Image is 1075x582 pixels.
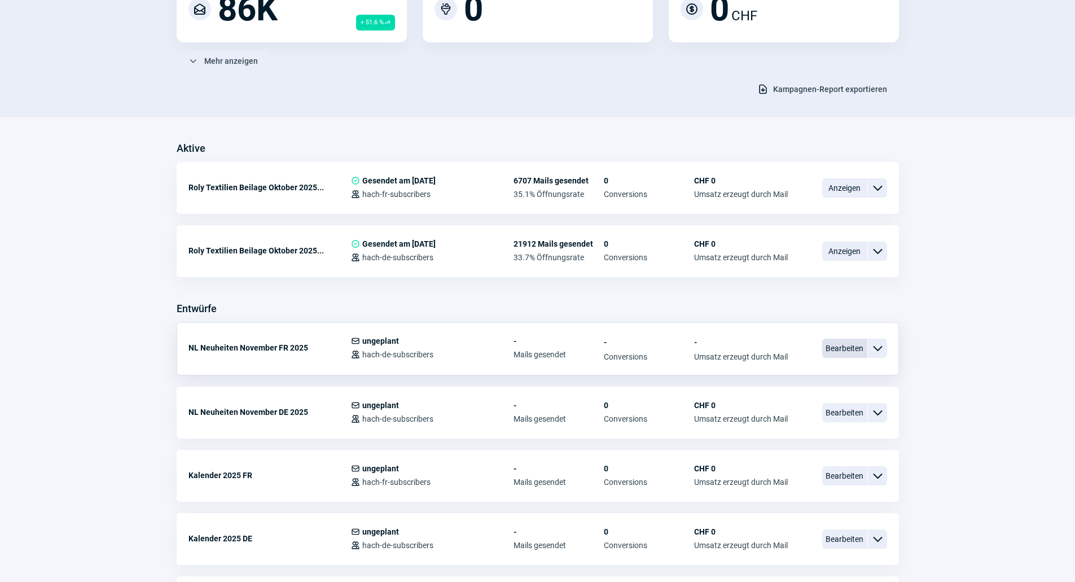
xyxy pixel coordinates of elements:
div: NL Neuheiten November DE 2025 [188,401,351,423]
span: hach-de-subscribers [362,541,433,550]
span: CHF 0 [694,401,788,410]
span: 0 [604,464,694,473]
span: CHF 0 [694,527,788,536]
span: Bearbeiten [822,339,867,358]
span: Gesendet am [DATE] [362,239,436,248]
div: Roly Textilien Beilage Oktober 2025... [188,239,351,262]
span: Mails gesendet [514,478,604,487]
span: Conversions [604,478,694,487]
span: CHF [731,6,757,26]
div: Roly Textilien Beilage Oktober 2025... [188,176,351,199]
span: Anzeigen [822,178,867,198]
div: NL Neuheiten November FR 2025 [188,336,351,359]
button: Kampagnen-Report exportieren [745,80,899,99]
span: CHF 0 [694,464,788,473]
span: ungeplant [362,464,399,473]
span: + 51.6 % [356,15,395,30]
div: Kalender 2025 FR [188,464,351,487]
button: Mehr anzeigen [177,51,270,71]
span: Bearbeiten [822,403,867,422]
span: - [514,464,604,473]
span: hach-fr-subscribers [362,190,431,199]
div: Kalender 2025 DE [188,527,351,550]
span: 0 [604,239,694,248]
span: hach-de-subscribers [362,414,433,423]
span: Mails gesendet [514,350,604,359]
span: 35.1% Öffnungsrate [514,190,604,199]
span: Conversions [604,541,694,550]
span: Mehr anzeigen [204,52,258,70]
span: 0 [604,527,694,536]
span: ungeplant [362,401,399,410]
span: 21912 Mails gesendet [514,239,604,248]
span: Mails gesendet [514,541,604,550]
span: Umsatz erzeugt durch Mail [694,414,788,423]
span: - [514,527,604,536]
span: ungeplant [362,336,399,345]
span: Mails gesendet [514,414,604,423]
span: - [604,336,694,348]
h3: Aktive [177,139,205,157]
span: Anzeigen [822,242,867,261]
span: Conversions [604,414,694,423]
span: Umsatz erzeugt durch Mail [694,478,788,487]
span: Umsatz erzeugt durch Mail [694,541,788,550]
h3: Entwürfe [177,300,217,318]
span: 0 [604,176,694,185]
span: Umsatz erzeugt durch Mail [694,352,788,361]
span: - [694,336,788,348]
span: Gesendet am [DATE] [362,176,436,185]
span: hach-de-subscribers [362,350,433,359]
span: Conversions [604,253,694,262]
span: Umsatz erzeugt durch Mail [694,253,788,262]
span: - [514,336,604,345]
span: Bearbeiten [822,466,867,485]
span: CHF 0 [694,239,788,248]
span: 6707 Mails gesendet [514,176,604,185]
span: 0 [604,401,694,410]
span: - [514,401,604,410]
span: Conversions [604,190,694,199]
span: Conversions [604,352,694,361]
span: ungeplant [362,527,399,536]
span: Kampagnen-Report exportieren [773,80,887,98]
span: CHF 0 [694,176,788,185]
span: hach-de-subscribers [362,253,433,262]
span: Bearbeiten [822,530,867,549]
span: hach-fr-subscribers [362,478,431,487]
span: 33.7% Öffnungsrate [514,253,604,262]
span: Umsatz erzeugt durch Mail [694,190,788,199]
